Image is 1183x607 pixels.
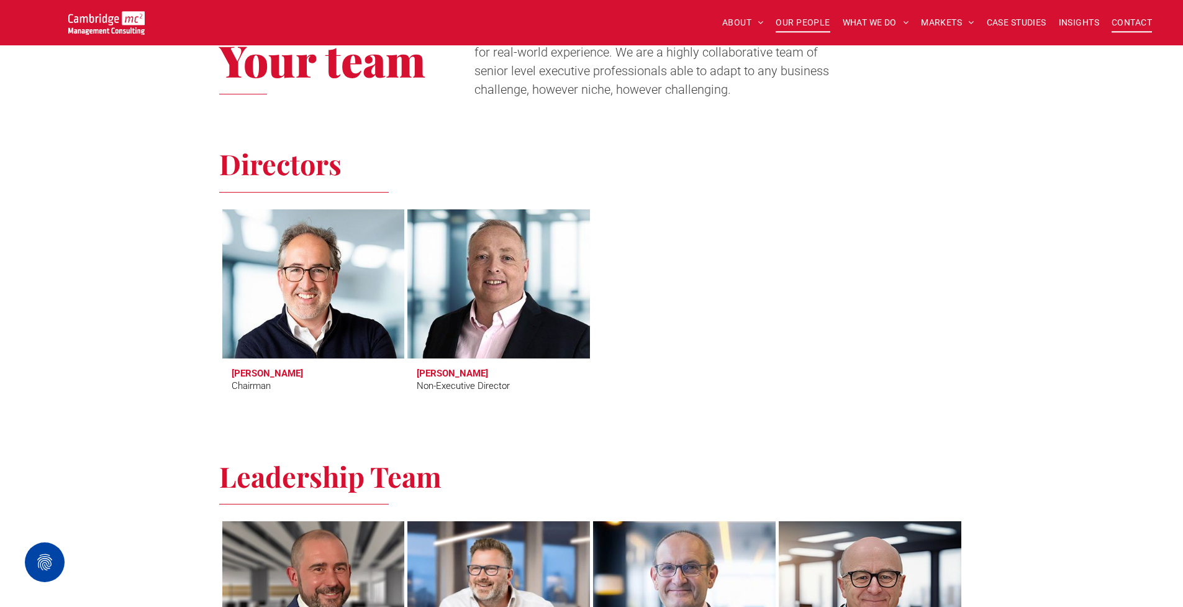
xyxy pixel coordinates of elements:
[769,13,836,32] a: OUR PEOPLE
[981,13,1053,32] a: CASE STUDIES
[1053,13,1105,32] a: INSIGHTS
[219,145,342,182] span: Directors
[219,457,442,495] span: Leadership Team
[219,30,425,89] span: Your team
[1112,13,1152,32] span: CONTACT
[1105,13,1158,32] a: CONTACT
[222,209,405,358] a: Tim Passingham | Chairman | Cambridge Management Consulting
[417,379,510,393] div: Non-Executive Director
[417,368,488,379] h3: [PERSON_NAME]
[232,368,303,379] h3: [PERSON_NAME]
[407,209,590,358] a: Richard Brown | Non-Executive Director | Cambridge Management Consulting
[836,13,915,32] a: WHAT WE DO
[716,13,770,32] a: ABOUT
[232,379,271,393] div: Chairman
[915,13,980,32] a: MARKETS
[68,11,145,35] img: Go to Homepage
[68,13,145,26] a: Your Business Transformed | Cambridge Management Consulting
